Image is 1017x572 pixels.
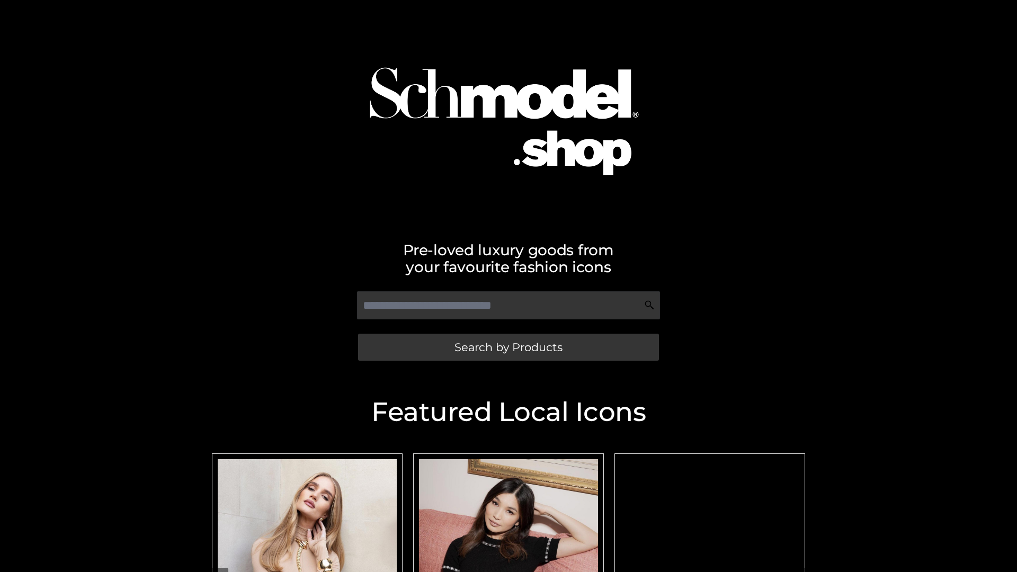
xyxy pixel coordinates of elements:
[358,334,659,361] a: Search by Products
[207,242,810,275] h2: Pre-loved luxury goods from your favourite fashion icons
[207,399,810,425] h2: Featured Local Icons​
[644,300,655,310] img: Search Icon
[454,342,563,353] span: Search by Products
